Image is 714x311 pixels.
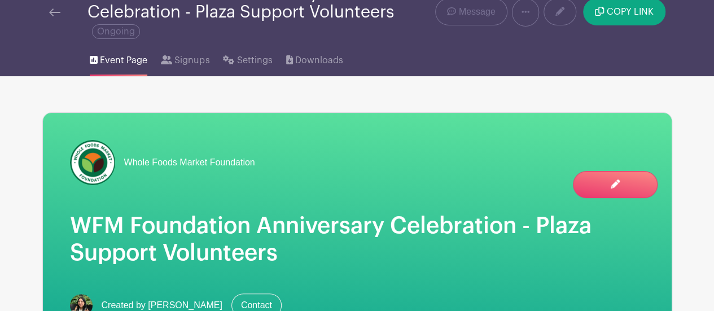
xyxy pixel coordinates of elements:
h1: WFM Foundation Anniversary Celebration - Plaza Support Volunteers [70,212,645,266]
span: Signups [174,54,209,67]
span: Event Page [100,54,147,67]
a: Downloads [286,40,343,76]
span: Message [459,5,496,19]
a: Settings [223,40,272,76]
span: Settings [237,54,273,67]
span: COPY LINK [607,7,654,16]
img: back-arrow-29a5d9b10d5bd6ae65dc969a981735edf675c4d7a1fe02e03b50dbd4ba3cdb55.svg [49,8,60,16]
img: wfmf_primary_badge_4c.png [70,140,115,185]
a: Signups [161,40,209,76]
span: Whole Foods Market Foundation [124,156,255,169]
span: Ongoing [92,24,140,39]
a: Event Page [90,40,147,76]
span: Downloads [295,54,343,67]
